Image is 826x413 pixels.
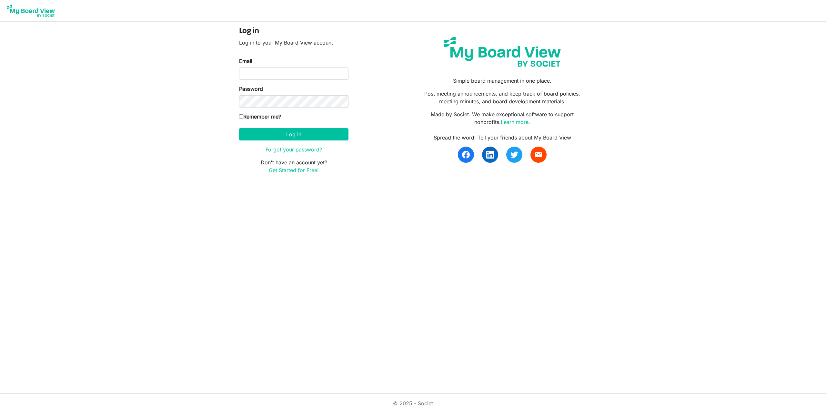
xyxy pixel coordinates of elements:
label: Remember me? [239,113,281,120]
div: Spread the word! Tell your friends about My Board View [418,134,587,141]
img: My Board View Logo [5,3,57,19]
h4: Log in [239,27,348,36]
img: linkedin.svg [486,151,494,159]
p: Don't have an account yet? [239,159,348,174]
button: Log in [239,128,348,140]
a: email [530,147,547,163]
p: Post meeting announcements, and keep track of board policies, meeting minutes, and board developm... [418,90,587,105]
a: Get Started for Free! [269,167,319,173]
a: Learn more. [501,119,530,125]
img: twitter.svg [510,151,518,159]
p: Simple board management in one place. [418,77,587,85]
img: my-board-view-societ.svg [439,32,566,72]
label: Password [239,85,263,93]
span: email [535,151,542,159]
input: Remember me? [239,114,243,119]
a: Forgot your password? [266,146,322,153]
p: Log in to your My Board View account [239,39,348,46]
p: Made by Societ. We make exceptional software to support nonprofits. [418,110,587,126]
img: facebook.svg [462,151,470,159]
a: © 2025 - Societ [393,400,433,407]
label: Email [239,57,252,65]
